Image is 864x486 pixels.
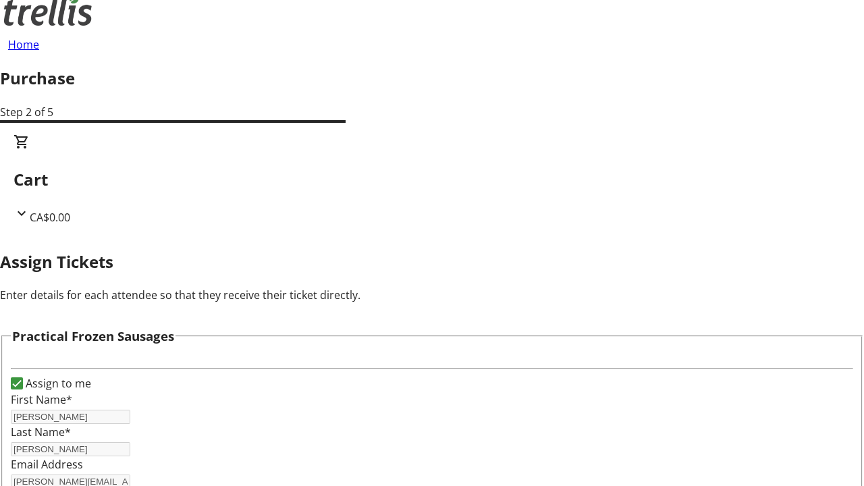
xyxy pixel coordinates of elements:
h3: Practical Frozen Sausages [12,327,174,346]
label: Assign to me [23,375,91,391]
label: First Name* [11,392,72,407]
h2: Cart [13,167,850,192]
span: CA$0.00 [30,210,70,225]
label: Email Address [11,457,83,472]
div: CartCA$0.00 [13,134,850,225]
label: Last Name* [11,425,71,439]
